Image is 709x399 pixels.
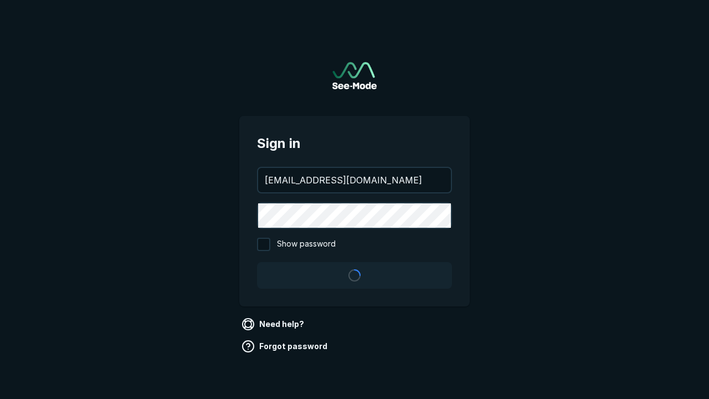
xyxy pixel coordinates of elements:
span: Show password [277,238,336,251]
a: Need help? [239,315,309,333]
a: Go to sign in [332,62,377,89]
span: Sign in [257,134,452,154]
a: Forgot password [239,337,332,355]
img: See-Mode Logo [332,62,377,89]
input: your@email.com [258,168,451,192]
